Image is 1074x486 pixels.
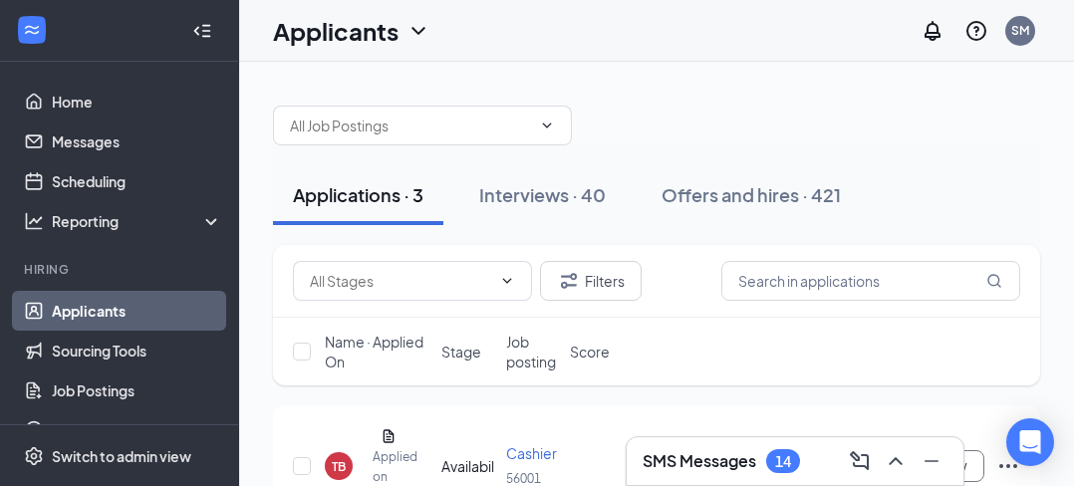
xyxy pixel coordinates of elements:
svg: Analysis [24,211,44,231]
svg: MagnifyingGlass [986,273,1002,289]
svg: QuestionInfo [964,19,988,43]
div: Applications · 3 [293,182,423,207]
a: Sourcing Tools [52,331,222,370]
a: Home [52,82,222,121]
div: Switch to admin view [52,446,191,466]
button: Filter Filters [540,261,642,301]
a: Scheduling [52,161,222,201]
input: All Stages [310,270,491,292]
svg: ChevronUp [884,449,908,473]
a: Messages [52,121,222,161]
svg: ChevronDown [539,118,555,133]
div: Hiring [24,261,218,278]
div: Offers and hires · 421 [662,182,841,207]
span: 56001 [506,471,541,486]
svg: ChevronDown [499,273,515,289]
div: Open Intercom Messenger [1006,418,1054,466]
button: ChevronUp [880,445,912,477]
div: 14 [775,453,791,470]
div: Reporting [52,211,223,231]
button: Minimize [916,445,947,477]
svg: Minimize [920,449,943,473]
svg: ChevronDown [406,19,430,43]
svg: Document [381,428,397,444]
input: All Job Postings [290,115,531,136]
span: Job posting [506,332,559,371]
a: Talent Network [52,410,222,450]
svg: Filter [557,269,581,293]
input: Search in applications [721,261,1020,301]
div: SM [1011,22,1029,39]
span: Name · Applied On [325,332,429,371]
span: Stage [441,342,481,362]
span: Score [570,342,610,362]
h3: SMS Messages [643,450,756,472]
svg: WorkstreamLogo [22,20,42,40]
svg: Collapse [192,21,212,41]
svg: Settings [24,446,44,466]
div: Availability [441,456,494,476]
div: TB [332,458,346,475]
button: ComposeMessage [844,445,876,477]
div: Interviews · 40 [479,182,606,207]
svg: Notifications [921,19,944,43]
a: Job Postings [52,370,222,410]
h1: Applicants [273,14,399,48]
svg: ComposeMessage [848,449,872,473]
a: Applicants [52,291,222,331]
span: Cashier [506,444,557,462]
svg: Ellipses [996,454,1020,478]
